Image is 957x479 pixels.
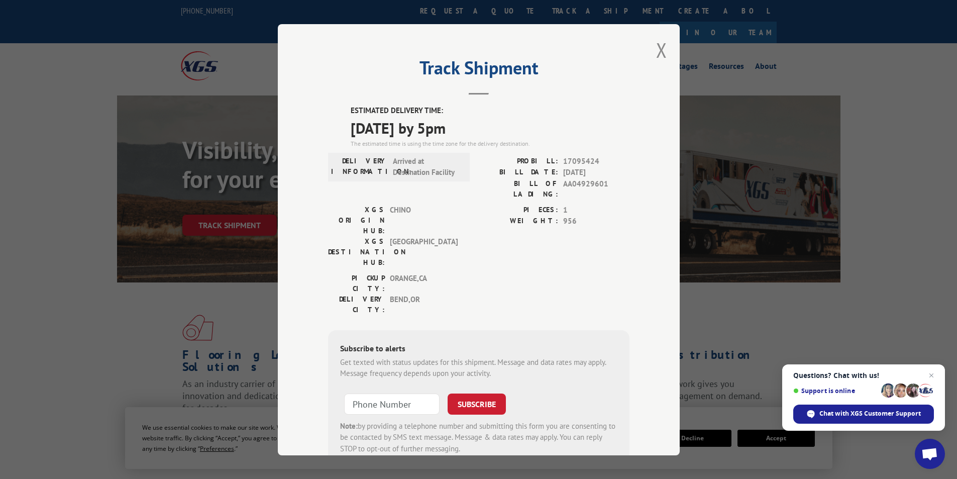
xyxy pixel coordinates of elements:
[793,371,934,379] span: Questions? Chat with us!
[340,356,617,379] div: Get texted with status updates for this shipment. Message and data rates may apply. Message frequ...
[390,294,458,315] span: BEND , OR
[390,236,458,267] span: [GEOGRAPHIC_DATA]
[563,204,629,216] span: 1
[328,204,385,236] label: XGS ORIGIN HUB:
[351,116,629,139] span: [DATE] by 5pm
[479,155,558,167] label: PROBILL:
[331,155,388,178] label: DELIVERY INFORMATION:
[793,387,878,395] span: Support is online
[328,272,385,294] label: PICKUP CITY:
[351,139,629,148] div: The estimated time is using the time zone for the delivery destination.
[340,421,358,430] strong: Note:
[390,204,458,236] span: CHINO
[340,420,617,454] div: by providing a telephone number and submitting this form you are consenting to be contacted by SM...
[479,167,558,178] label: BILL DATE:
[915,439,945,469] div: Open chat
[656,37,667,63] button: Close modal
[793,405,934,424] div: Chat with XGS Customer Support
[351,105,629,117] label: ESTIMATED DELIVERY TIME:
[393,155,461,178] span: Arrived at Destination Facility
[479,178,558,199] label: BILL OF LADING:
[344,393,440,414] input: Phone Number
[328,294,385,315] label: DELIVERY CITY:
[819,409,921,418] span: Chat with XGS Customer Support
[563,178,629,199] span: AA04929601
[563,216,629,227] span: 956
[563,155,629,167] span: 17095424
[340,342,617,356] div: Subscribe to alerts
[328,236,385,267] label: XGS DESTINATION HUB:
[479,216,558,227] label: WEIGHT:
[925,369,937,381] span: Close chat
[328,61,629,80] h2: Track Shipment
[390,272,458,294] span: ORANGE , CA
[448,393,506,414] button: SUBSCRIBE
[479,204,558,216] label: PIECES:
[563,167,629,178] span: [DATE]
